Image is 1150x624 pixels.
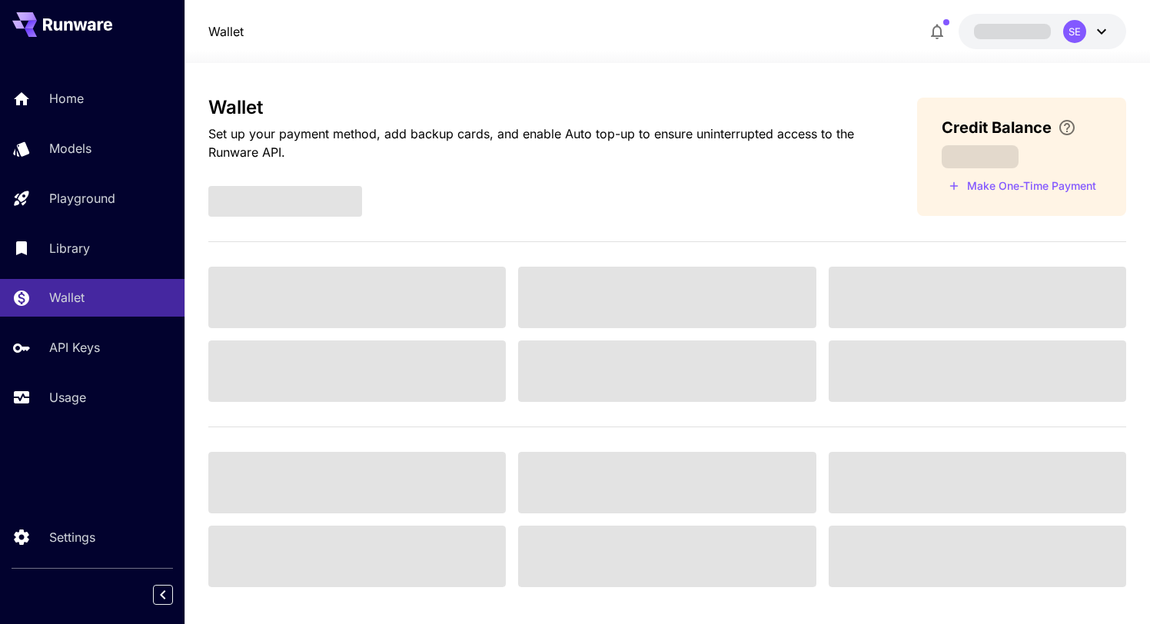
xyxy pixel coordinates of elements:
[208,22,244,41] a: Wallet
[49,528,95,546] p: Settings
[208,124,867,161] p: Set up your payment method, add backup cards, and enable Auto top-up to ensure uninterrupted acce...
[1052,118,1082,137] button: Enter your card details and choose an Auto top-up amount to avoid service interruptions. We'll au...
[153,585,173,605] button: Collapse sidebar
[208,22,244,41] nav: breadcrumb
[1063,20,1086,43] div: SE
[942,116,1052,139] span: Credit Balance
[49,239,90,257] p: Library
[49,288,85,307] p: Wallet
[49,388,86,407] p: Usage
[208,97,867,118] h3: Wallet
[942,174,1103,198] button: Make a one-time, non-recurring payment
[49,89,84,108] p: Home
[49,139,91,158] p: Models
[165,581,184,609] div: Collapse sidebar
[49,189,115,207] p: Playground
[49,338,100,357] p: API Keys
[959,14,1126,49] button: SE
